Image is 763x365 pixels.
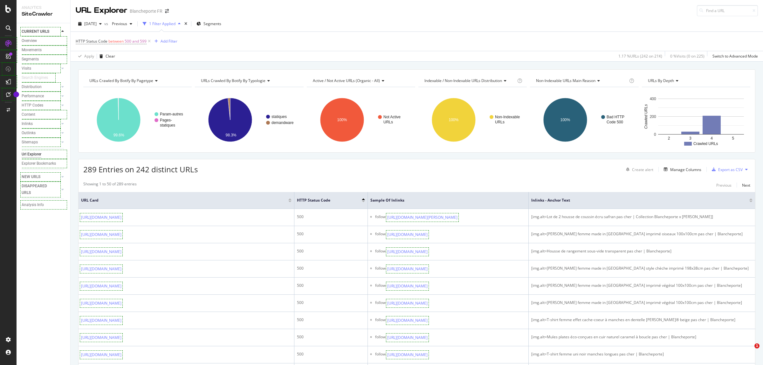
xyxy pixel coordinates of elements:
a: [URL][DOMAIN_NAME] [81,334,121,341]
div: Switch to Advanced Mode [712,53,758,59]
text: 5 [732,136,734,141]
a: Movements [22,47,66,53]
text: Crawled URLs [693,141,718,146]
div: follow [375,317,386,324]
div: NEW URLS [22,174,40,180]
text: 4 [711,136,713,141]
div: follow [375,248,386,255]
button: Previous [716,181,732,189]
span: 2025 Aug. 21st [84,21,97,26]
text: Crawled URLs [643,104,648,129]
div: Next [742,182,750,188]
a: [URL][DOMAIN_NAME] [387,283,428,289]
div: 1 Filter Applied [149,21,175,26]
div: Segments [22,56,39,63]
div: follow [375,334,386,341]
div: Create alert [632,167,653,172]
a: [URL][DOMAIN_NAME] [387,231,428,238]
text: Not Active [383,115,401,119]
div: 500 [297,265,365,271]
text: 200 [650,114,656,119]
div: A chart. [83,92,191,148]
a: Distribution [22,84,59,90]
a: Sitemaps [22,139,59,146]
div: Manage Columns [670,167,701,172]
a: [URL][DOMAIN_NAME] [81,352,121,358]
svg: A chart. [307,92,414,148]
div: Url Explorer [22,151,41,158]
div: 500 [297,317,365,323]
div: Movements [22,47,42,53]
div: [img.alt=T-shirt femme uni noir manches longues pas cher | Blancheporte] [531,351,753,357]
span: between [108,38,124,44]
a: DISAPPEARED URLS [22,183,59,196]
text: URLs [495,120,505,124]
span: HTTP Status Code [297,197,352,203]
a: [URL][DOMAIN_NAME] [81,317,121,324]
button: Previous [109,19,135,29]
div: 500 [297,248,365,254]
span: 1 [754,343,760,348]
span: Inlinks - Anchor Text [531,197,740,203]
span: 289 Entries on 242 distinct URLs [83,164,198,175]
div: [img.alt=Housse de rangement sous-vide transparent pas cher | Blancheporte] [531,248,753,254]
text: 400 [650,97,656,101]
a: Explorer Bookmarks [22,160,66,167]
text: Bad HTTP [607,115,624,119]
button: [DATE] [76,19,104,29]
svg: A chart. [530,92,637,148]
div: CURRENT URLS [22,28,49,35]
div: Previous [716,182,732,188]
div: 500 [297,334,365,340]
a: [URL][DOMAIN_NAME] [81,266,121,272]
div: Tooltip anchor [13,92,19,97]
a: [URL][DOMAIN_NAME] [387,334,428,341]
text: 0 [654,132,656,137]
span: vs [104,21,109,26]
button: Add Filter [152,38,177,45]
div: [img.alt=Lot de 2 housse de coussin écru safran pas cher | Collection Blancheporte x [PERSON_NAME]] [531,214,753,220]
span: URLs Crawled By Botify By typologie [201,78,265,83]
button: Export as CSV [709,164,743,175]
div: Explorer Bookmarks [22,160,56,167]
button: Switch to Advanced Mode [710,51,758,61]
div: Sitemaps [22,139,38,146]
div: Apply [84,53,94,59]
span: HTTP Status Code [76,38,107,44]
a: Url Explorer [22,151,66,158]
text: 100% [560,118,570,122]
div: follow [375,214,386,221]
text: 100% [337,118,347,122]
div: Visits [22,65,31,72]
a: Segments [22,56,66,63]
h4: URLs by Depth [647,76,745,86]
div: Performance [22,93,44,100]
a: Outlinks [22,130,59,136]
text: URLs [383,120,393,124]
button: Apply [76,51,94,61]
text: Code 500 [607,120,623,124]
a: Search Engines [22,74,54,81]
svg: A chart. [195,92,302,148]
a: Content [22,111,66,118]
a: NEW URLS [22,174,59,180]
text: 98.3% [226,133,237,137]
a: Performance [22,93,59,100]
a: Overview [22,38,66,44]
span: 500 and 599 [125,37,147,46]
text: Param-autres [160,112,183,116]
iframe: Intercom live chat [741,343,757,359]
span: Active / Not Active URLs (organic - all) [313,78,380,83]
div: follow [375,351,386,358]
a: HTTP Codes [22,102,59,109]
div: Clear [106,53,115,59]
a: [URL][DOMAIN_NAME] [81,283,121,289]
div: Content [22,111,35,118]
span: Indexable / Non-Indexable URLs distribution [424,78,502,83]
a: CURRENT URLS [22,28,59,35]
div: follow [375,265,386,272]
span: Sample of Inlinks [370,197,517,203]
div: 1.17 % URLs ( 242 on 21K ) [618,53,662,59]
